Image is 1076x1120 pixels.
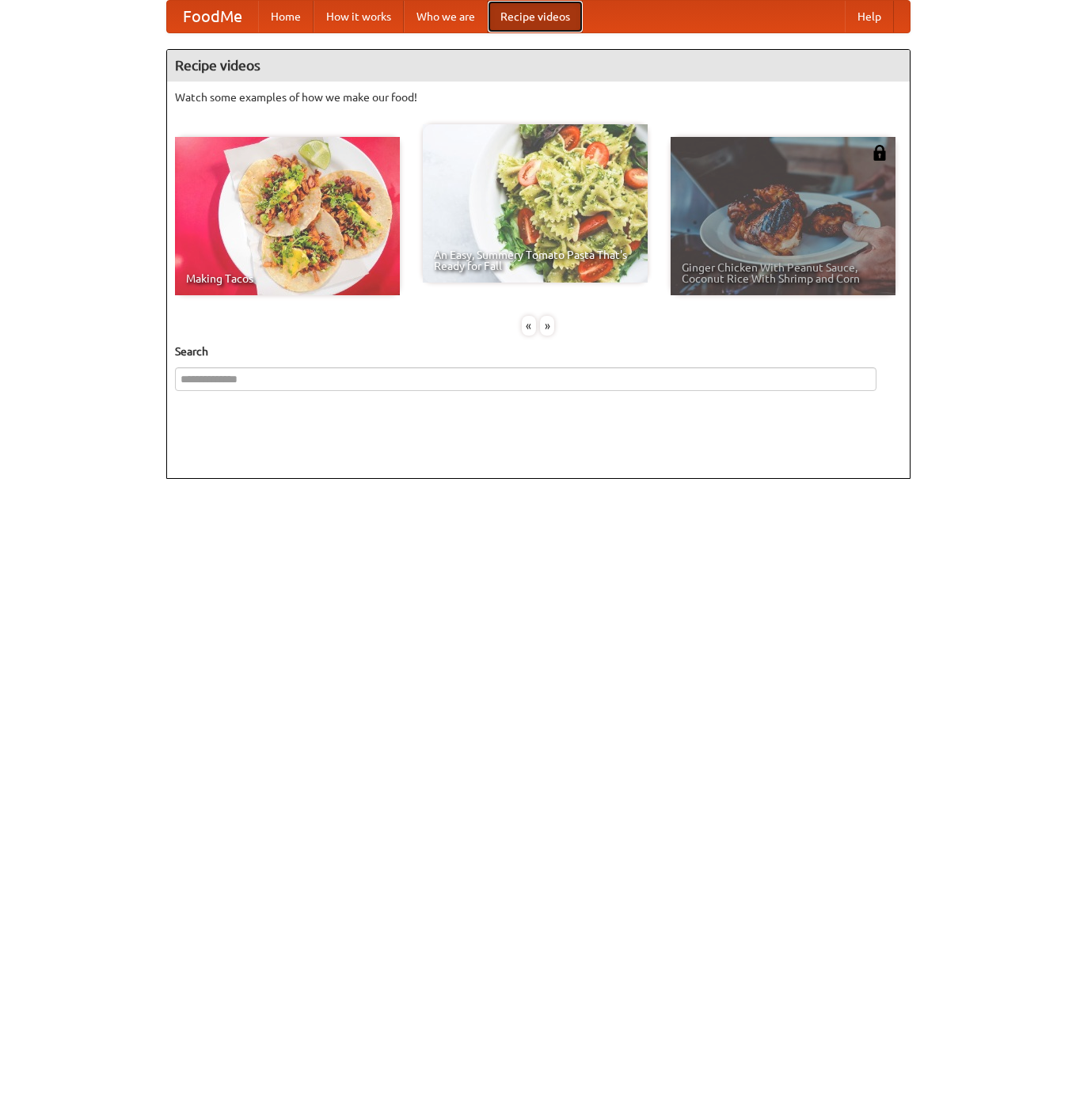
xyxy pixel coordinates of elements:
a: FoodMe [167,1,258,32]
p: Watch some examples of how we make our food! [175,89,902,105]
h4: Recipe videos [167,50,910,82]
img: 483408.png [872,145,888,161]
a: Making Tacos [175,137,400,295]
a: Recipe videos [488,1,583,32]
div: » [540,316,554,336]
div: « [522,316,536,336]
a: Who we are [404,1,488,32]
span: An Easy, Summery Tomato Pasta That's Ready for Fall [434,249,637,271]
span: Making Tacos [186,273,389,284]
a: How it works [314,1,404,32]
a: Help [845,1,894,32]
a: An Easy, Summery Tomato Pasta That's Ready for Fall [423,124,648,283]
h5: Search [175,344,902,359]
a: Home [258,1,314,32]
